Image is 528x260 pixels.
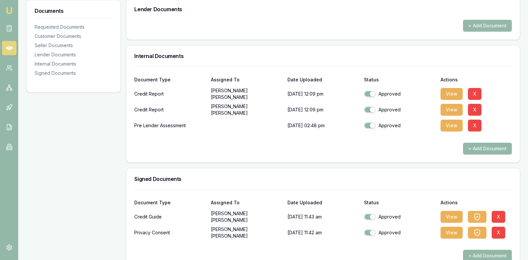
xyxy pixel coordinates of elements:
div: Seller Documents [35,42,113,49]
div: Signed Documents [35,70,113,76]
div: Credit Report [134,87,206,101]
div: Actions [441,77,512,82]
p: [PERSON_NAME] [PERSON_NAME] [211,210,282,223]
button: View [441,104,463,116]
p: [DATE] 11:42 am [287,226,359,239]
div: Assigned To [211,200,282,205]
h3: Internal Documents [134,53,512,59]
div: Status [364,200,435,205]
div: Approved [364,122,435,129]
div: Assigned To [211,77,282,82]
div: Document Type [134,200,206,205]
div: Document Type [134,77,206,82]
button: View [441,120,463,131]
div: Date Uploaded [287,77,359,82]
button: X [492,211,505,223]
button: View [441,227,463,239]
button: X [468,88,481,100]
button: X [468,120,481,131]
div: Pre Lender Assessment [134,119,206,132]
button: X [468,104,481,116]
div: Credit Guide [134,210,206,223]
div: Requested Documents [35,24,113,30]
button: + Add Document [463,20,512,32]
div: Approved [364,229,435,236]
div: Date Uploaded [287,200,359,205]
div: Internal Documents [35,61,113,67]
h3: Documents [35,8,113,14]
p: [DATE] 11:43 am [287,210,359,223]
div: Privacy Consent [134,226,206,239]
h3: Signed Documents [134,176,512,182]
div: Status [364,77,435,82]
div: Approved [364,106,435,113]
p: [PERSON_NAME] [PERSON_NAME] [211,103,282,116]
div: Approved [364,214,435,220]
button: View [441,211,463,223]
p: [DATE] 12:09 pm [287,103,359,116]
div: Actions [441,200,512,205]
button: View [441,88,463,100]
h3: Lender Documents [134,7,512,12]
button: + Add Document [463,143,512,155]
img: emu-icon-u.png [5,7,13,14]
p: [PERSON_NAME] [PERSON_NAME] [211,226,282,239]
div: Approved [364,91,435,97]
p: [DATE] 02:48 pm [287,119,359,132]
div: Customer Documents [35,33,113,40]
button: X [492,227,505,239]
p: [DATE] 12:09 pm [287,87,359,101]
div: Lender Documents [35,51,113,58]
p: [PERSON_NAME] [PERSON_NAME] [211,87,282,101]
div: Credit Report [134,103,206,116]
